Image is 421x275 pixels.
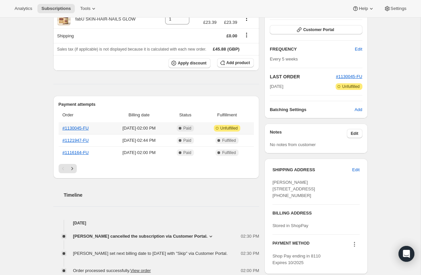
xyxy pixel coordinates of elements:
[112,112,166,118] span: Billing date
[168,58,210,68] button: Apply discount
[348,165,363,175] button: Edit
[11,4,36,13] button: Analytics
[270,142,316,147] span: No notes from customer
[270,83,283,90] span: [DATE]
[270,25,362,34] button: Customer Portal
[178,60,207,66] span: Apply discount
[272,241,309,250] h3: PAYMENT METHOD
[272,167,352,173] h3: SHIPPING ADDRESS
[222,150,236,155] span: Fulfilled
[73,233,208,240] span: [PERSON_NAME] cancelled the subscription via Customer Portal.
[336,73,362,80] button: #1130045-FU
[241,31,252,39] button: Shipping actions
[112,125,166,132] span: [DATE] · 02:00 PM
[37,4,75,13] button: Subscriptions
[53,220,259,226] h4: [DATE]
[241,250,259,257] span: 02:30 PM
[63,138,89,143] a: #1121947-FU
[220,126,238,131] span: Unfulfilled
[336,74,362,79] a: #1130045-FU
[359,6,368,11] span: Help
[270,57,298,61] span: Every 5 weeks
[220,19,237,26] span: £23.39
[217,58,254,67] button: Add product
[213,47,226,52] span: £45.88
[270,129,347,138] h3: Notes
[354,106,362,113] span: Add
[303,27,334,32] span: Customer Portal
[63,126,89,131] a: #1130045-FU
[68,164,77,173] button: Next
[73,268,151,273] span: Order processed successfully.
[73,233,214,240] button: [PERSON_NAME] cancelled the subscription via Customer Portal.
[351,44,366,55] button: Edit
[241,15,252,22] button: Product actions
[63,150,89,155] a: #1116164-FU
[351,104,366,115] button: Add
[342,84,360,89] span: Unfulfilled
[57,47,207,52] span: Sales tax (if applicable) is not displayed because it is calculated with each new order.
[183,138,191,143] span: Paid
[76,4,101,13] button: Tools
[272,180,315,198] span: [PERSON_NAME] [STREET_ADDRESS] [PHONE_NUMBER]
[226,60,250,65] span: Add product
[226,46,240,53] span: (GBP)
[270,46,355,53] h2: FREQUENCY
[203,19,216,26] span: £23.39
[355,46,362,53] span: Edit
[391,6,406,11] span: Settings
[15,6,32,11] span: Analytics
[59,101,254,108] h2: Payment attempts
[53,28,157,43] th: Shipping
[183,150,191,155] span: Paid
[270,106,354,113] h6: Batching Settings
[347,129,362,138] button: Edit
[59,164,254,173] nav: Pagination
[204,112,250,118] span: Fulfillment
[380,4,410,13] button: Settings
[272,223,308,228] span: Stored in ShopPay
[272,254,320,265] span: Shop Pay ending in 8110 Expires 10/2025
[241,233,259,240] span: 02:30 PM
[272,210,359,216] h3: BILLING ADDRESS
[348,4,378,13] button: Help
[351,131,358,136] span: Edit
[41,6,71,11] span: Subscriptions
[64,192,259,198] h2: Timeline
[59,108,110,122] th: Order
[222,138,236,143] span: Fulfilled
[241,267,259,274] span: 02:00 PM
[73,251,228,256] span: [PERSON_NAME] set next billing date to [DATE] with "Skip" via Customer Portal.
[270,73,336,80] h2: LAST ORDER
[112,149,166,156] span: [DATE] · 02:00 PM
[226,33,237,38] span: £0.00
[130,268,151,273] a: View order
[80,6,90,11] span: Tools
[170,112,200,118] span: Status
[352,167,359,173] span: Edit
[398,246,414,262] div: Open Intercom Messenger
[183,126,191,131] span: Paid
[112,137,166,144] span: [DATE] · 02:44 PM
[70,16,136,22] div: fabÜ SKIN-HAIR-NAILS GLOW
